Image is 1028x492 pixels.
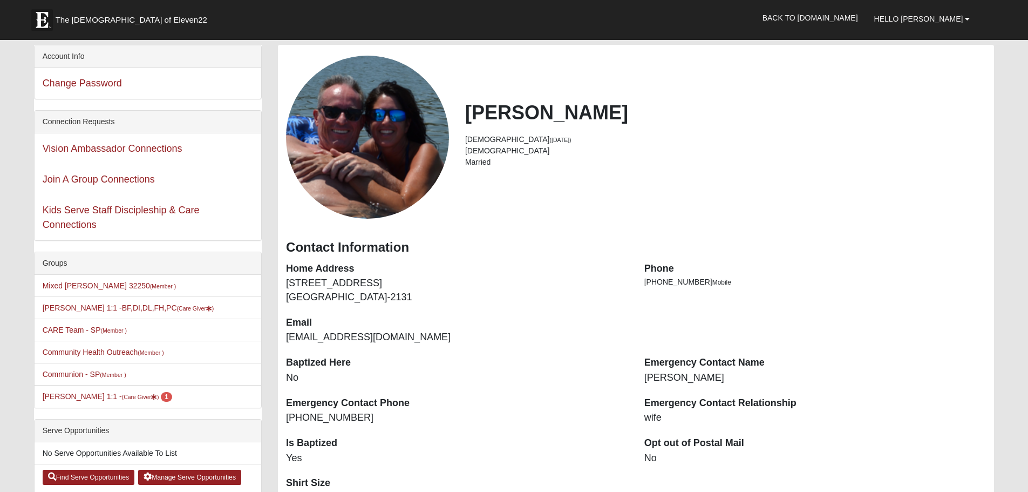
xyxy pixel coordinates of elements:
[286,56,449,219] a: View Fullsize Photo
[465,101,986,124] h2: [PERSON_NAME]
[43,143,182,154] a: Vision Ambassador Connections
[150,283,176,289] small: (Member )
[286,262,628,276] dt: Home Address
[286,316,628,330] dt: Email
[644,396,986,410] dt: Emergency Contact Relationship
[122,394,159,400] small: (Care Giver )
[43,392,172,401] a: [PERSON_NAME] 1:1 -(Care Giver) 1
[43,370,126,379] a: Communion - SP(Member )
[644,262,986,276] dt: Phone
[100,372,126,378] small: (Member )
[465,145,986,157] li: [DEMOGRAPHIC_DATA]
[35,252,261,275] div: Groups
[35,111,261,133] div: Connection Requests
[101,327,127,334] small: (Member )
[26,4,242,31] a: The [DEMOGRAPHIC_DATA] of Eleven22
[286,411,628,425] dd: [PHONE_NUMBER]
[286,476,628,490] dt: Shirt Size
[138,349,164,356] small: (Member )
[712,279,731,286] span: Mobile
[43,326,127,334] a: CARE Team - SP(Member )
[177,305,214,312] small: (Care Giver )
[35,420,261,442] div: Serve Opportunities
[754,4,866,31] a: Back to [DOMAIN_NAME]
[138,470,241,485] a: Manage Serve Opportunities
[43,470,135,485] a: Find Serve Opportunities
[644,451,986,466] dd: No
[43,281,176,290] a: Mixed [PERSON_NAME] 32250(Member )
[35,45,261,68] div: Account Info
[286,240,986,255] h3: Contact Information
[31,9,53,31] img: Eleven22 logo
[286,436,628,450] dt: Is Baptized
[161,392,172,402] span: number of pending members
[286,451,628,466] dd: Yes
[644,411,986,425] dd: wife
[874,15,963,23] span: Hello [PERSON_NAME]
[286,356,628,370] dt: Baptized Here
[35,442,261,464] li: No Serve Opportunities Available To List
[43,348,164,356] a: Community Health Outreach(Member )
[644,356,986,370] dt: Emergency Contact Name
[56,15,207,25] span: The [DEMOGRAPHIC_DATA] of Eleven22
[43,174,155,185] a: Join A Group Connections
[43,205,200,230] a: Kids Serve Staff Discipleship & Care Connections
[465,157,986,168] li: Married
[286,277,628,304] dd: [STREET_ADDRESS] [GEOGRAPHIC_DATA]-2131
[286,371,628,385] dd: No
[644,277,986,288] li: [PHONE_NUMBER]
[286,331,628,345] dd: [EMAIL_ADDRESS][DOMAIN_NAME]
[286,396,628,410] dt: Emergency Contact Phone
[43,304,214,312] a: [PERSON_NAME] 1:1 -BF,DI,DL,FH,PC(Care Giver)
[465,134,986,145] li: [DEMOGRAPHIC_DATA]
[866,5,978,32] a: Hello [PERSON_NAME]
[644,371,986,385] dd: [PERSON_NAME]
[644,436,986,450] dt: Opt out of Postal Mail
[43,78,122,89] a: Change Password
[550,137,571,143] small: ([DATE])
